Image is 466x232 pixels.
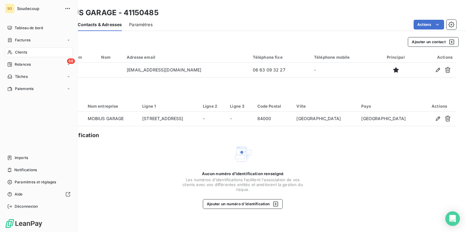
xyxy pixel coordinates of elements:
[15,50,27,55] span: Clients
[5,72,73,81] a: Tâches
[5,153,73,163] a: Imports
[88,104,135,109] div: Nom entreprise
[15,37,30,43] span: Factures
[361,104,419,109] div: Pays
[314,55,373,60] div: Téléphone mobile
[414,20,444,29] button: Actions
[419,55,453,60] div: Actions
[84,112,139,126] td: MOBIUS GARAGE
[257,104,289,109] div: Code Postal
[15,204,38,209] span: Déconnexion
[310,63,376,77] td: -
[5,47,73,57] a: Clients
[182,177,304,192] span: Les numéros d'identifications facilitent l'association de vos clients avec vos différentes entité...
[5,189,73,199] a: Aide
[380,55,411,60] div: Principal
[202,171,284,176] span: Aucun numéro d’identification renseigné
[5,177,73,187] a: Paramètres et réglages
[5,84,73,94] a: Paiements
[199,112,226,126] td: -
[5,23,73,33] a: Tableau de bord
[203,199,283,209] button: Ajouter un numéro d’identification
[5,219,43,228] img: Logo LeanPay
[15,155,28,161] span: Imports
[233,144,252,164] img: Empty state
[254,112,293,126] td: 84000
[139,112,199,126] td: [STREET_ADDRESS]
[15,74,28,79] span: Tâches
[67,58,75,64] span: 68
[54,7,159,18] h3: MOBIUS GARAGE - 41150485
[127,55,245,60] div: Adresse email
[226,112,253,126] td: -
[5,60,73,69] a: 68Relances
[78,22,122,28] span: Contacts & Adresses
[249,63,310,77] td: 06 63 09 32 27
[408,37,459,47] button: Ajouter un contact
[17,6,61,11] span: Soudecoup
[123,63,249,77] td: [EMAIL_ADDRESS][DOMAIN_NAME]
[129,22,153,28] span: Paramètres
[67,55,94,60] div: Prénom
[253,55,307,60] div: Téléphone fixe
[293,112,358,126] td: [GEOGRAPHIC_DATA]
[203,104,223,109] div: Ligne 2
[15,179,56,185] span: Paramètres et réglages
[15,25,43,31] span: Tableau de bord
[5,4,15,13] div: SO
[5,35,73,45] a: Factures
[445,211,460,226] div: Open Intercom Messenger
[14,167,37,173] span: Notifications
[15,62,31,67] span: Relances
[142,104,196,109] div: Ligne 1
[15,192,23,197] span: Aide
[230,104,250,109] div: Ligne 3
[426,104,453,109] div: Actions
[296,104,354,109] div: Ville
[358,112,422,126] td: [GEOGRAPHIC_DATA]
[101,55,119,60] div: Nom
[15,86,34,92] span: Paiements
